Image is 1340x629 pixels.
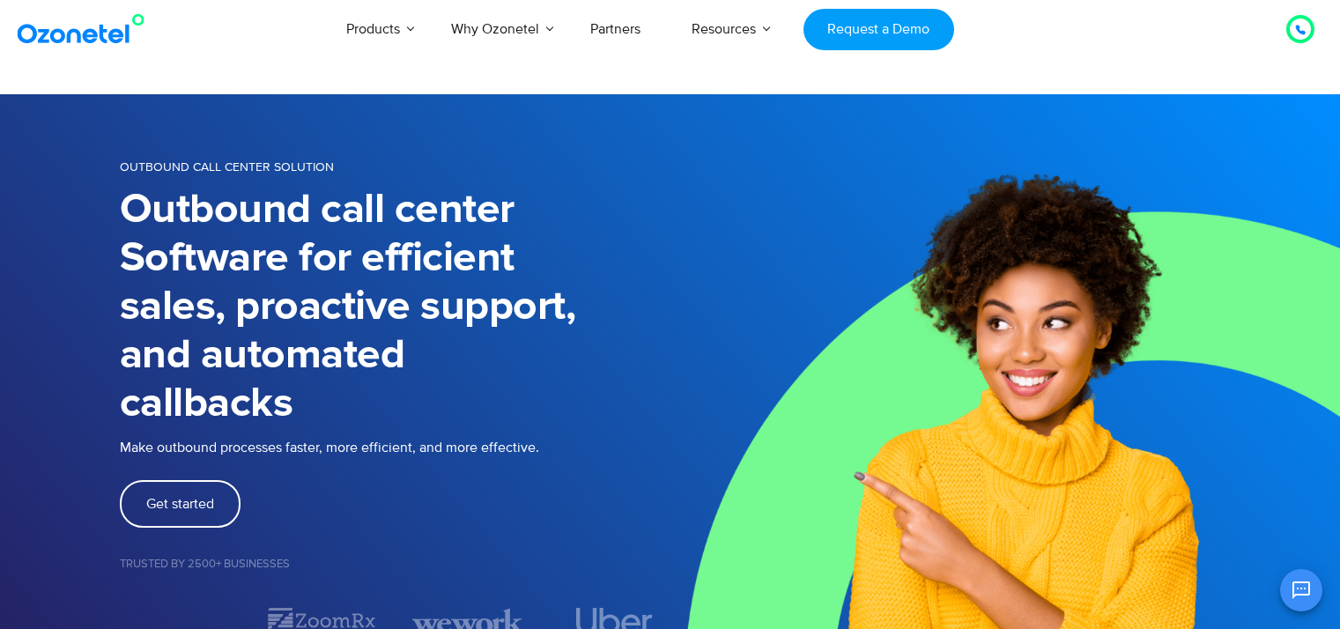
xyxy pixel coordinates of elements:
[120,480,241,528] a: Get started
[803,9,954,50] a: Request a Demo
[120,159,334,174] span: OUTBOUND CALL CENTER SOLUTION
[120,186,670,428] h1: Outbound call center Software for efficient sales, proactive support, and automated callbacks
[1280,569,1322,611] button: Open chat
[120,559,670,570] h5: Trusted by 2500+ Businesses
[120,437,670,458] p: Make outbound processes faster, more efficient, and more effective.
[146,497,214,511] span: Get started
